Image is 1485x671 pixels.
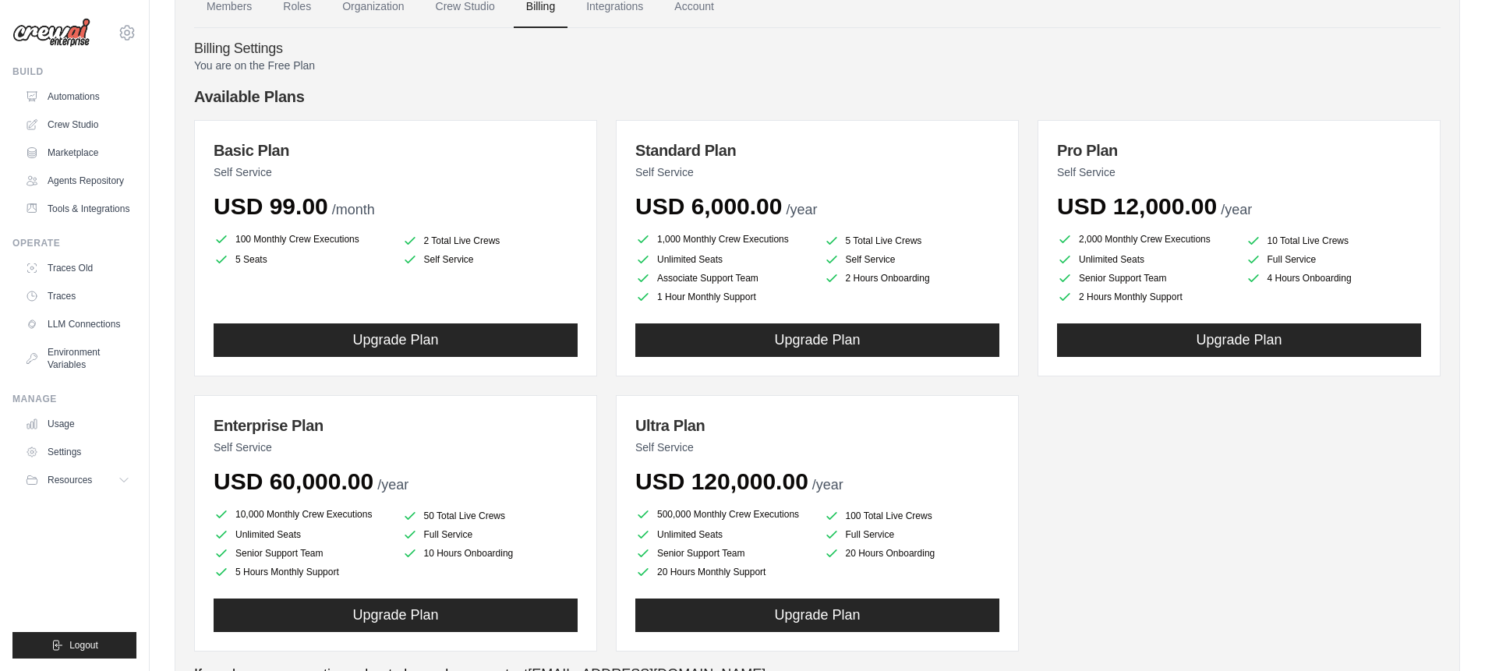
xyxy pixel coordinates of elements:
[214,323,578,357] button: Upgrade Plan
[1057,323,1421,357] button: Upgrade Plan
[19,284,136,309] a: Traces
[12,65,136,78] div: Build
[48,474,92,486] span: Resources
[214,440,578,455] p: Self Service
[19,140,136,165] a: Marketplace
[635,139,999,161] h3: Standard Plan
[1057,289,1233,305] li: 2 Hours Monthly Support
[824,270,1000,286] li: 2 Hours Onboarding
[214,505,390,524] li: 10,000 Monthly Crew Executions
[1057,139,1421,161] h3: Pro Plan
[19,411,136,436] a: Usage
[19,340,136,377] a: Environment Variables
[1057,193,1217,219] span: USD 12,000.00
[1246,270,1422,286] li: 4 Hours Onboarding
[635,289,811,305] li: 1 Hour Monthly Support
[1407,596,1485,671] iframe: Chat Widget
[332,202,375,217] span: /month
[377,477,408,493] span: /year
[214,564,390,580] li: 5 Hours Monthly Support
[635,193,782,219] span: USD 6,000.00
[194,41,1441,58] h4: Billing Settings
[214,139,578,161] h3: Basic Plan
[19,196,136,221] a: Tools & Integrations
[635,599,999,632] button: Upgrade Plan
[214,546,390,561] li: Senior Support Team
[635,564,811,580] li: 20 Hours Monthly Support
[635,440,999,455] p: Self Service
[635,505,811,524] li: 500,000 Monthly Crew Executions
[402,233,578,249] li: 2 Total Live Crews
[824,546,1000,561] li: 20 Hours Onboarding
[214,527,390,542] li: Unlimited Seats
[1057,252,1233,267] li: Unlimited Seats
[1057,164,1421,180] p: Self Service
[786,202,817,217] span: /year
[635,527,811,542] li: Unlimited Seats
[635,323,999,357] button: Upgrade Plan
[402,546,578,561] li: 10 Hours Onboarding
[635,468,808,494] span: USD 120,000.00
[19,168,136,193] a: Agents Repository
[214,164,578,180] p: Self Service
[1221,202,1252,217] span: /year
[19,468,136,493] button: Resources
[635,546,811,561] li: Senior Support Team
[214,468,373,494] span: USD 60,000.00
[824,508,1000,524] li: 100 Total Live Crews
[402,252,578,267] li: Self Service
[19,256,136,281] a: Traces Old
[402,508,578,524] li: 50 Total Live Crews
[12,393,136,405] div: Manage
[12,632,136,659] button: Logout
[214,415,578,436] h3: Enterprise Plan
[824,252,1000,267] li: Self Service
[19,112,136,137] a: Crew Studio
[19,440,136,464] a: Settings
[635,164,999,180] p: Self Service
[12,18,90,48] img: Logo
[635,270,811,286] li: Associate Support Team
[1246,252,1422,267] li: Full Service
[194,86,1441,108] h4: Available Plans
[19,312,136,337] a: LLM Connections
[402,527,578,542] li: Full Service
[1057,230,1233,249] li: 2,000 Monthly Crew Executions
[194,58,1441,73] p: You are on the Free Plan
[824,527,1000,542] li: Full Service
[214,599,578,632] button: Upgrade Plan
[635,252,811,267] li: Unlimited Seats
[635,415,999,436] h3: Ultra Plan
[214,193,328,219] span: USD 99.00
[19,84,136,109] a: Automations
[635,230,811,249] li: 1,000 Monthly Crew Executions
[1057,270,1233,286] li: Senior Support Team
[214,252,390,267] li: 5 Seats
[1246,233,1422,249] li: 10 Total Live Crews
[824,233,1000,249] li: 5 Total Live Crews
[214,230,390,249] li: 100 Monthly Crew Executions
[69,639,98,652] span: Logout
[12,237,136,249] div: Operate
[812,477,843,493] span: /year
